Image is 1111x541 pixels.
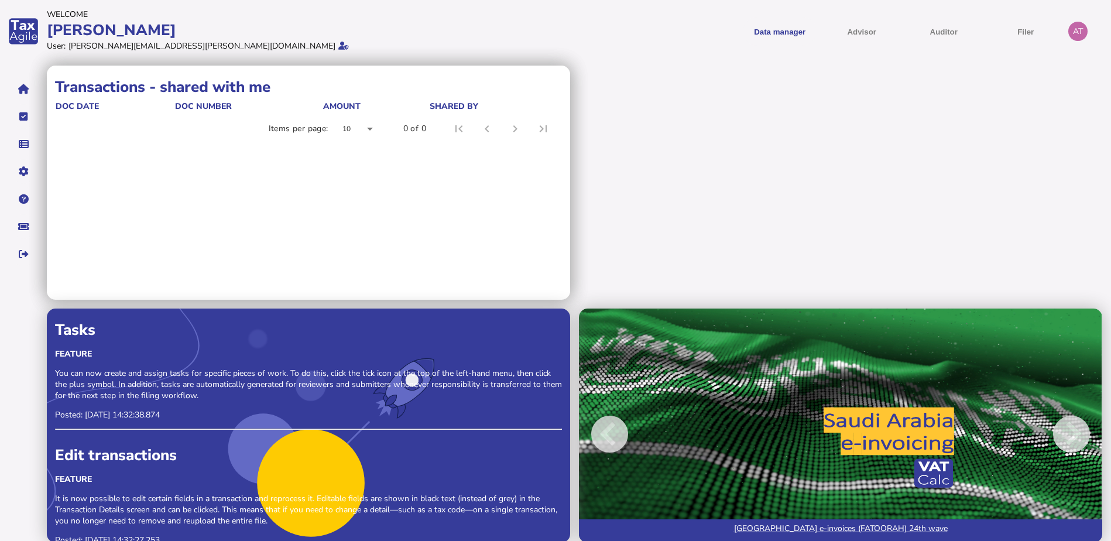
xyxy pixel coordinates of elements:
[55,445,562,465] div: Edit transactions
[55,320,562,340] div: Tasks
[175,101,232,112] div: doc number
[55,77,562,97] h1: Transactions - shared with me
[55,493,562,526] p: It is now possible to edit certain fields in a transaction and reprocess it. Editable fields are ...
[11,242,36,266] button: Sign out
[743,17,817,46] button: Shows a dropdown of Data manager options
[403,123,426,135] div: 0 of 0
[473,115,501,143] button: Previous page
[19,144,29,145] i: Data manager
[47,40,66,52] div: User:
[11,77,36,101] button: Home
[430,101,559,112] div: shared by
[55,368,562,401] p: You can now create and assign tasks for specific pieces of work. To do this, click the tick icon ...
[907,17,980,46] button: Auditor
[323,101,428,112] div: Amount
[11,132,36,156] button: Data manager
[558,17,1063,46] menu: navigate products
[11,104,36,129] button: Tasks
[55,348,562,359] div: Feature
[501,115,529,143] button: Next page
[56,101,99,112] div: doc date
[269,123,328,135] div: Items per page:
[55,409,562,420] p: Posted: [DATE] 14:32:38.874
[338,42,349,50] i: Email verified
[47,20,552,40] div: [PERSON_NAME]
[825,17,899,46] button: Shows a dropdown of VAT Advisor options
[1068,22,1088,41] div: Profile settings
[445,115,473,143] button: First page
[529,115,557,143] button: Last page
[11,214,36,239] button: Raise a support ticket
[11,159,36,184] button: Manage settings
[56,101,174,112] div: doc date
[430,101,478,112] div: shared by
[323,101,361,112] div: Amount
[989,17,1062,46] button: Filer
[175,101,322,112] div: doc number
[68,40,335,52] div: [PERSON_NAME][EMAIL_ADDRESS][PERSON_NAME][DOMAIN_NAME]
[55,474,562,485] div: Feature
[47,9,552,20] div: Welcome
[11,187,36,211] button: Help pages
